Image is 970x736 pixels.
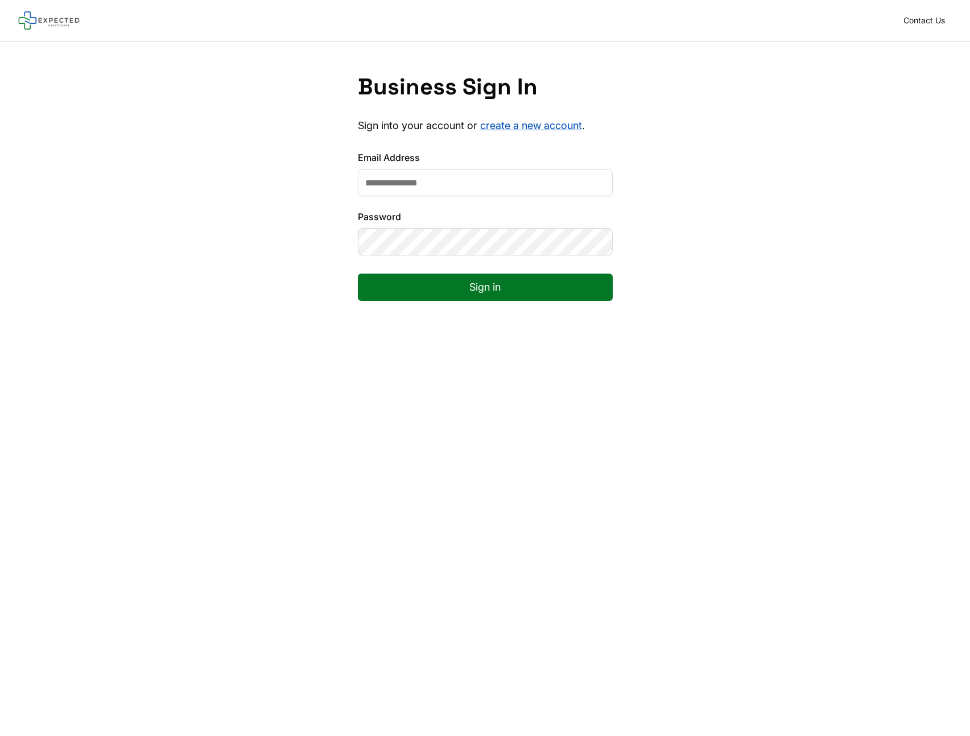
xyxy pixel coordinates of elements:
[358,73,613,101] h1: Business Sign In
[358,274,613,301] button: Sign in
[358,210,613,224] label: Password
[358,119,613,133] p: Sign into your account or .
[480,119,582,131] a: create a new account
[897,13,952,28] a: Contact Us
[358,151,613,164] label: Email Address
